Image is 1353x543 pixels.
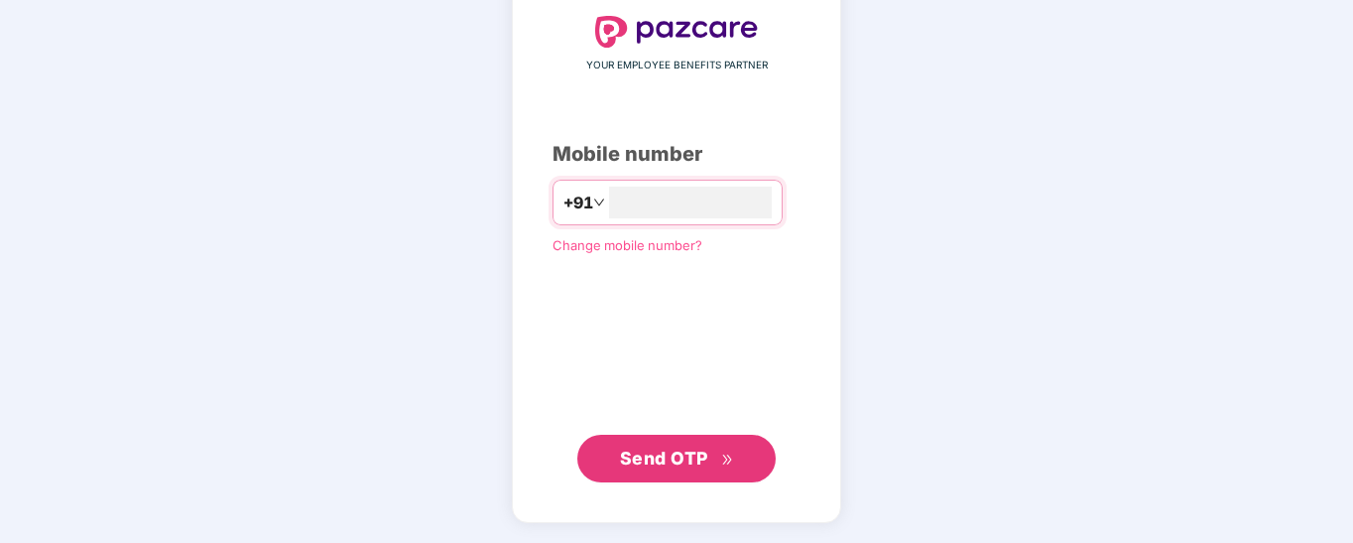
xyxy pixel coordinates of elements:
[620,448,708,469] span: Send OTP
[595,16,758,48] img: logo
[563,191,593,215] span: +91
[586,58,768,73] span: YOUR EMPLOYEE BENEFITS PARTNER
[577,435,776,482] button: Send OTPdouble-right
[721,454,734,467] span: double-right
[553,237,702,253] a: Change mobile number?
[553,139,800,170] div: Mobile number
[593,197,605,208] span: down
